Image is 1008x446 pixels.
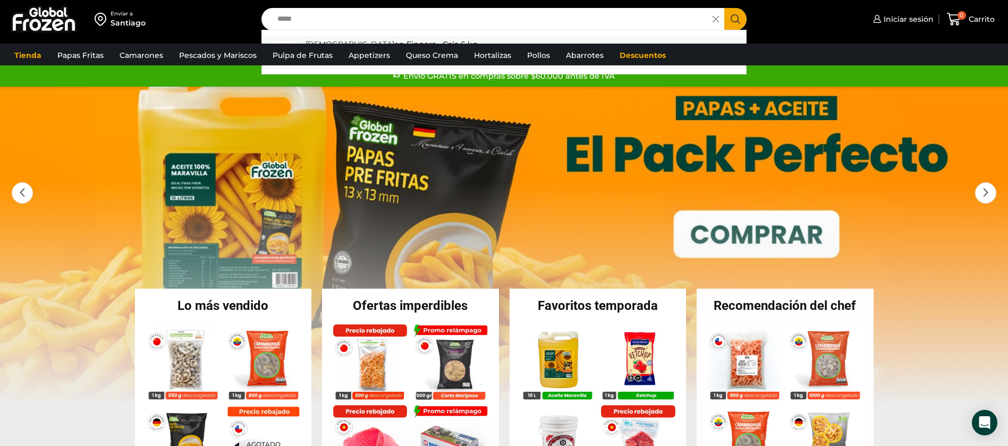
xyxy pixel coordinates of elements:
a: Queso Crema [401,45,463,65]
span: Carrito [966,14,995,24]
span: Iniciar sesión [881,14,934,24]
img: address-field-icon.svg [95,10,111,28]
a: [DEMOGRAPHIC_DATA]en Fingers - Caja 6 kg $5.360 [262,36,747,69]
a: Abarrotes [561,45,609,65]
a: Papas Fritas [52,45,109,65]
div: Enviar a [111,10,146,18]
span: 0 [958,11,966,20]
a: Camarones [114,45,168,65]
a: Iniciar sesión [870,9,934,30]
a: 0 Carrito [944,7,997,32]
a: Descuentos [614,45,671,65]
div: Next slide [975,182,996,204]
p: en Fingers - Caja 6 kg [306,38,478,50]
h2: Recomendación del chef [697,299,874,312]
h2: Favoritos temporada [510,299,687,312]
a: Pescados y Mariscos [174,45,262,65]
div: Santiago [111,18,146,28]
a: Tienda [9,45,47,65]
h2: Lo más vendido [135,299,312,312]
a: Appetizers [343,45,395,65]
div: Open Intercom Messenger [972,410,997,435]
a: Pulpa de Frutas [267,45,338,65]
div: Previous slide [12,182,33,204]
h2: Ofertas imperdibles [322,299,499,312]
a: Hortalizas [469,45,516,65]
button: Search button [724,8,747,30]
strong: [DEMOGRAPHIC_DATA] [306,39,394,49]
a: Pollos [522,45,555,65]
